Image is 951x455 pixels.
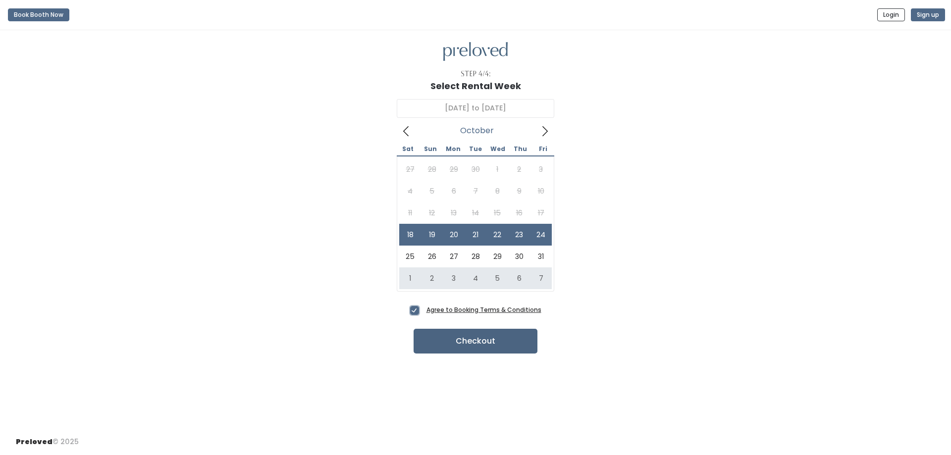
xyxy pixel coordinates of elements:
a: Book Booth Now [8,4,69,26]
div: Step 4/4: [461,69,491,79]
img: preloved logo [443,42,508,61]
span: October 25, 2025 [399,246,421,267]
span: October 30, 2025 [508,246,530,267]
span: November 3, 2025 [443,267,465,289]
button: Checkout [414,329,537,354]
span: October 20, 2025 [443,224,465,246]
span: October [460,129,494,133]
span: Tue [464,146,486,152]
span: October 29, 2025 [486,246,508,267]
span: October 21, 2025 [465,224,486,246]
button: Login [877,8,905,21]
span: Preloved [16,437,53,447]
span: Sat [397,146,419,152]
button: Book Booth Now [8,8,69,21]
span: October 24, 2025 [530,224,552,246]
span: October 18, 2025 [399,224,421,246]
input: Select week [397,99,554,118]
span: Fri [532,146,554,152]
span: November 7, 2025 [530,267,552,289]
span: October 19, 2025 [421,224,443,246]
span: October 26, 2025 [421,246,443,267]
span: November 5, 2025 [486,267,508,289]
span: November 1, 2025 [399,267,421,289]
span: October 27, 2025 [443,246,465,267]
span: October 31, 2025 [530,246,552,267]
span: Mon [442,146,464,152]
span: November 6, 2025 [508,267,530,289]
span: Sun [419,146,441,152]
span: October 22, 2025 [486,224,508,246]
span: November 4, 2025 [465,267,486,289]
span: Thu [509,146,531,152]
button: Sign up [911,8,945,21]
span: October 28, 2025 [465,246,486,267]
span: October 23, 2025 [508,224,530,246]
a: Agree to Booking Terms & Conditions [426,305,541,314]
span: November 2, 2025 [421,267,443,289]
h1: Select Rental Week [430,81,521,91]
span: Wed [487,146,509,152]
div: © 2025 [16,429,79,447]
